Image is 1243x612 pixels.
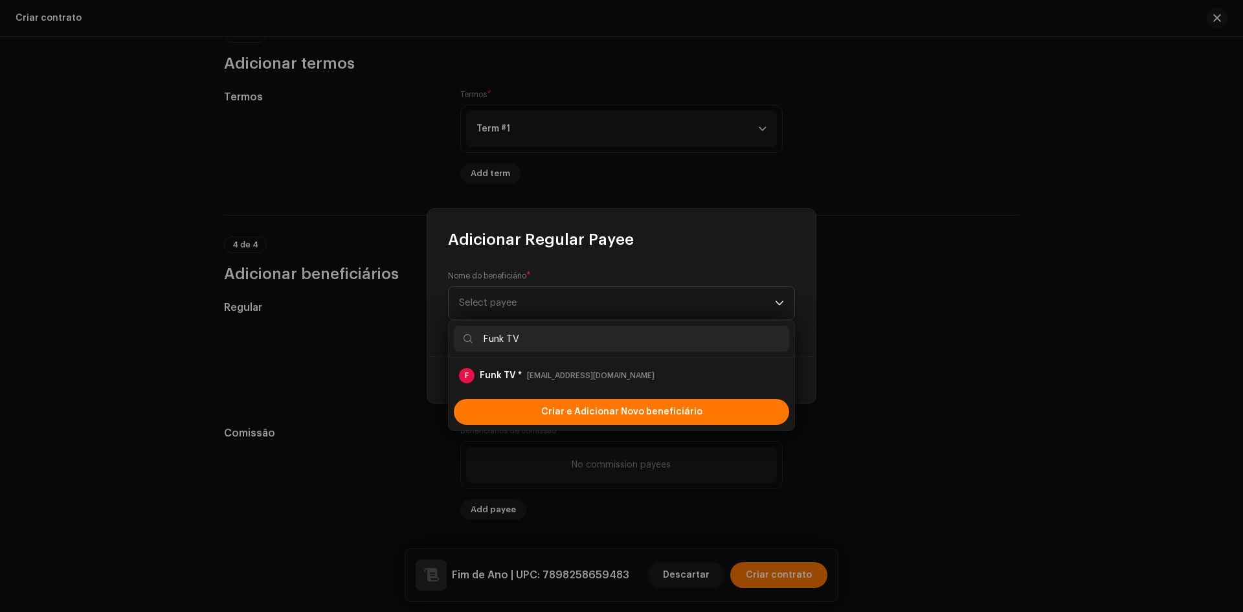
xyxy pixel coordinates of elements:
[541,399,702,425] span: Criar e Adicionar Novo beneficiário
[448,229,634,250] span: Adicionar Regular Payee
[480,369,522,382] div: Funk TV *
[459,368,475,383] div: F
[449,357,794,394] ul: Option List
[459,287,775,319] span: Select payee
[459,298,517,308] span: Select payee
[527,369,655,382] div: [EMAIL_ADDRESS][DOMAIN_NAME]
[448,271,531,281] label: Nome do beneficiário
[775,287,784,319] div: dropdown trigger
[454,363,789,389] li: Funk TV *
